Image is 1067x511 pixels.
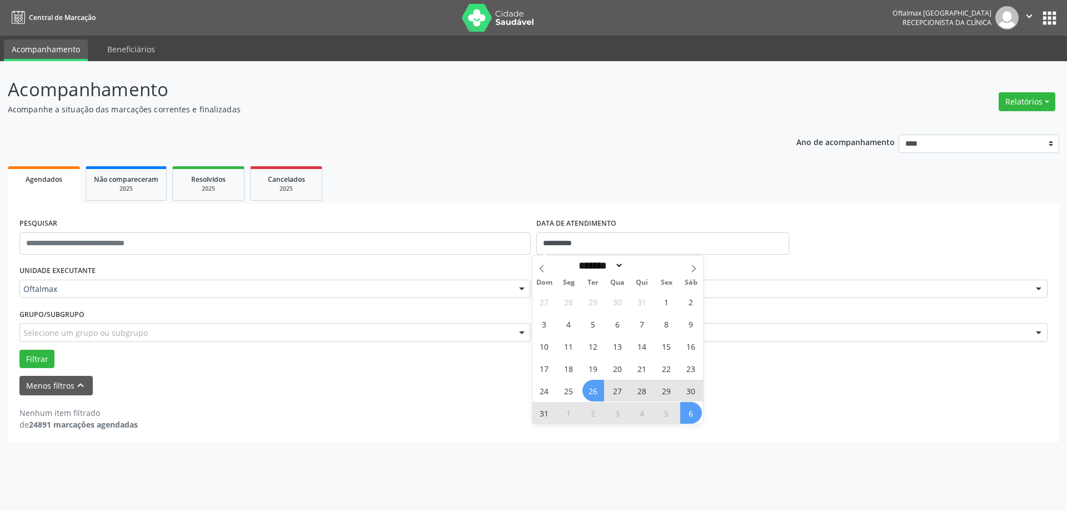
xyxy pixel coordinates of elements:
span: Agosto 15, 2025 [656,335,677,357]
span: Agosto 5, 2025 [582,313,604,335]
div: 2025 [181,185,236,193]
div: Nenhum item filtrado [19,407,138,419]
span: Agosto 25, 2025 [558,380,580,401]
span: Agosto 13, 2025 [607,335,629,357]
span: Agosto 8, 2025 [656,313,677,335]
p: Ano de acompanhamento [796,135,895,148]
span: Setembro 1, 2025 [558,402,580,424]
span: Julho 30, 2025 [607,291,629,312]
span: Ter [581,279,605,286]
span: Julho 27, 2025 [533,291,555,312]
select: Month [575,260,624,271]
div: de [19,419,138,430]
label: UNIDADE EXECUTANTE [19,262,96,280]
span: Resolvidos [191,175,226,184]
span: Agosto 11, 2025 [558,335,580,357]
span: Recepcionista da clínica [903,18,991,27]
span: Agosto 27, 2025 [607,380,629,401]
span: Agosto 6, 2025 [607,313,629,335]
span: Agosto 24, 2025 [533,380,555,401]
p: Acompanhamento [8,76,744,103]
span: Agosto 3, 2025 [533,313,555,335]
span: Julho 29, 2025 [582,291,604,312]
span: Agosto 31, 2025 [533,402,555,424]
span: Agosto 23, 2025 [680,358,702,379]
div: 2025 [258,185,314,193]
span: Agosto 30, 2025 [680,380,702,401]
img: img [995,6,1019,29]
span: Agosto 9, 2025 [680,313,702,335]
span: Setembro 4, 2025 [631,402,653,424]
a: Beneficiários [99,39,163,59]
span: Setembro 2, 2025 [582,402,604,424]
span: Não compareceram [94,175,158,184]
span: Agosto 28, 2025 [631,380,653,401]
span: Agosto 17, 2025 [533,358,555,379]
button: Menos filtroskeyboard_arrow_up [19,376,93,395]
span: Agosto 19, 2025 [582,358,604,379]
span: Agosto 2, 2025 [680,291,702,312]
span: Agosto 20, 2025 [607,358,629,379]
label: PESQUISAR [19,215,57,232]
span: Setembro 6, 2025 [680,402,702,424]
span: Sáb [679,279,703,286]
p: Acompanhe a situação das marcações correntes e finalizadas [8,103,744,115]
span: Julho 28, 2025 [558,291,580,312]
span: Agosto 22, 2025 [656,358,677,379]
span: Dom [532,279,557,286]
span: Qua [605,279,630,286]
span: Agosto 29, 2025 [656,380,677,401]
span: Agendados [26,175,62,184]
span: Cancelados [268,175,305,184]
i:  [1023,10,1035,22]
button: Filtrar [19,350,54,369]
span: [PERSON_NAME] | Geral [540,284,1025,295]
span: Agosto 21, 2025 [631,358,653,379]
button: Relatórios [999,92,1055,111]
span: Oftalmax [23,284,508,295]
span: Agosto 1, 2025 [656,291,677,312]
span: Setembro 5, 2025 [656,402,677,424]
label: DATA DE ATENDIMENTO [536,215,616,232]
span: Agosto 12, 2025 [582,335,604,357]
a: Acompanhamento [4,39,88,61]
button:  [1019,6,1040,29]
span: Qui [630,279,654,286]
span: Central de Marcação [29,13,96,22]
span: Agosto 7, 2025 [631,313,653,335]
span: Selecione um grupo ou subgrupo [23,327,148,339]
span: Agosto 10, 2025 [533,335,555,357]
button: apps [1040,8,1059,28]
input: Year [624,260,660,271]
i: keyboard_arrow_up [74,379,87,391]
span: Sex [654,279,679,286]
span: Agosto 14, 2025 [631,335,653,357]
span: Agosto 4, 2025 [558,313,580,335]
div: 2025 [94,185,158,193]
span: Setembro 3, 2025 [607,402,629,424]
strong: 24891 marcações agendadas [29,419,138,430]
label: Grupo/Subgrupo [19,306,84,323]
span: Agosto 26, 2025 [582,380,604,401]
span: Julho 31, 2025 [631,291,653,312]
span: Agosto 16, 2025 [680,335,702,357]
div: Oftalmax [GEOGRAPHIC_DATA] [893,8,991,18]
span: Agosto 18, 2025 [558,358,580,379]
a: Central de Marcação [8,8,96,27]
span: Seg [556,279,581,286]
